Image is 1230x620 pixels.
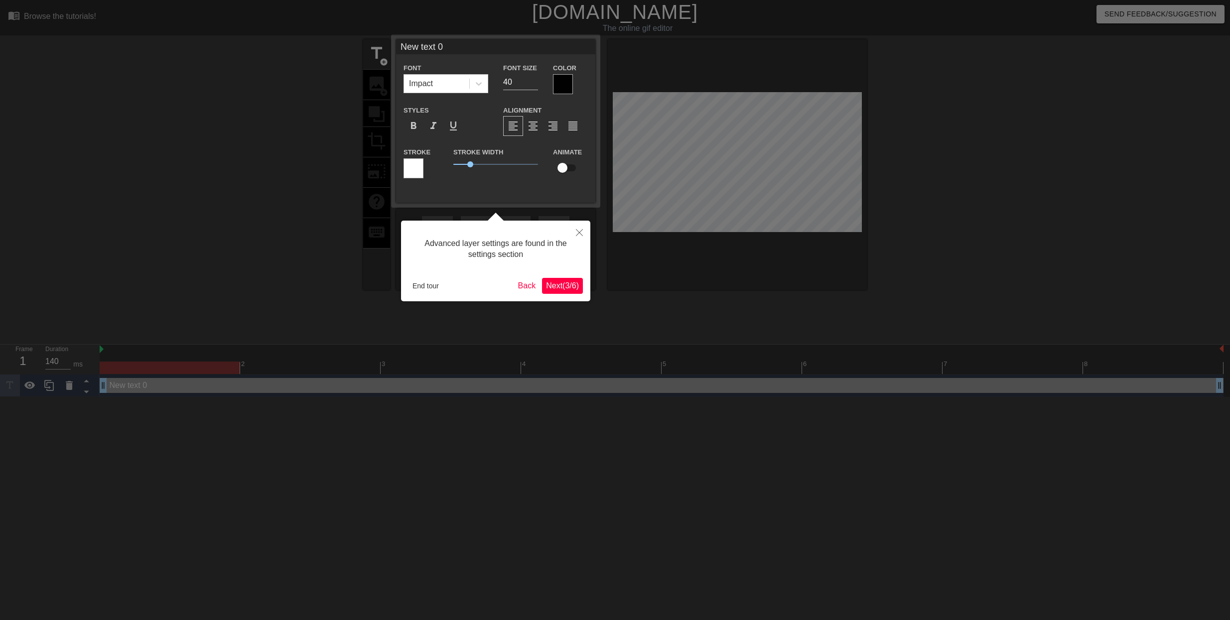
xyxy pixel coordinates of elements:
button: End tour [409,278,443,293]
button: Next [542,278,583,294]
span: Next ( 3 / 6 ) [546,281,579,290]
div: Advanced layer settings are found in the settings section [409,228,583,270]
button: Back [514,278,540,294]
button: Close [568,221,590,244]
